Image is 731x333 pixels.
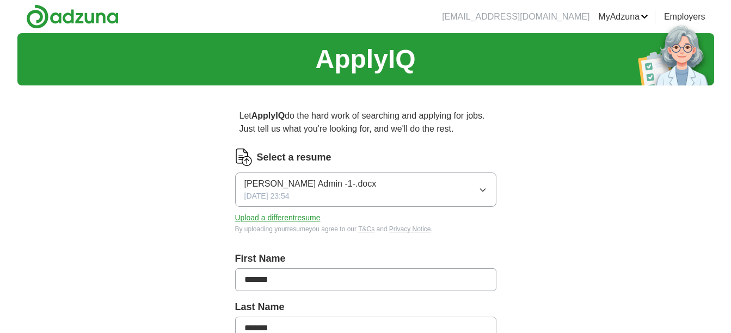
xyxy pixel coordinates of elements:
strong: ApplyIQ [251,111,285,120]
a: T&Cs [358,225,374,233]
div: By uploading your resume you agree to our and . [235,224,496,234]
p: Let do the hard work of searching and applying for jobs. Just tell us what you're looking for, an... [235,105,496,140]
li: [EMAIL_ADDRESS][DOMAIN_NAME] [442,10,589,23]
label: First Name [235,251,496,266]
h1: ApplyIQ [315,40,415,79]
label: Select a resume [257,150,331,165]
label: Last Name [235,300,496,314]
a: Employers [664,10,705,23]
button: [PERSON_NAME] Admin -1-.docx[DATE] 23:54 [235,172,496,207]
a: Privacy Notice [389,225,431,233]
button: Upload a differentresume [235,212,321,224]
img: Adzuna logo [26,4,119,29]
span: [PERSON_NAME] Admin -1-.docx [244,177,377,190]
img: CV Icon [235,149,253,166]
a: MyAdzuna [598,10,648,23]
span: [DATE] 23:54 [244,190,290,202]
